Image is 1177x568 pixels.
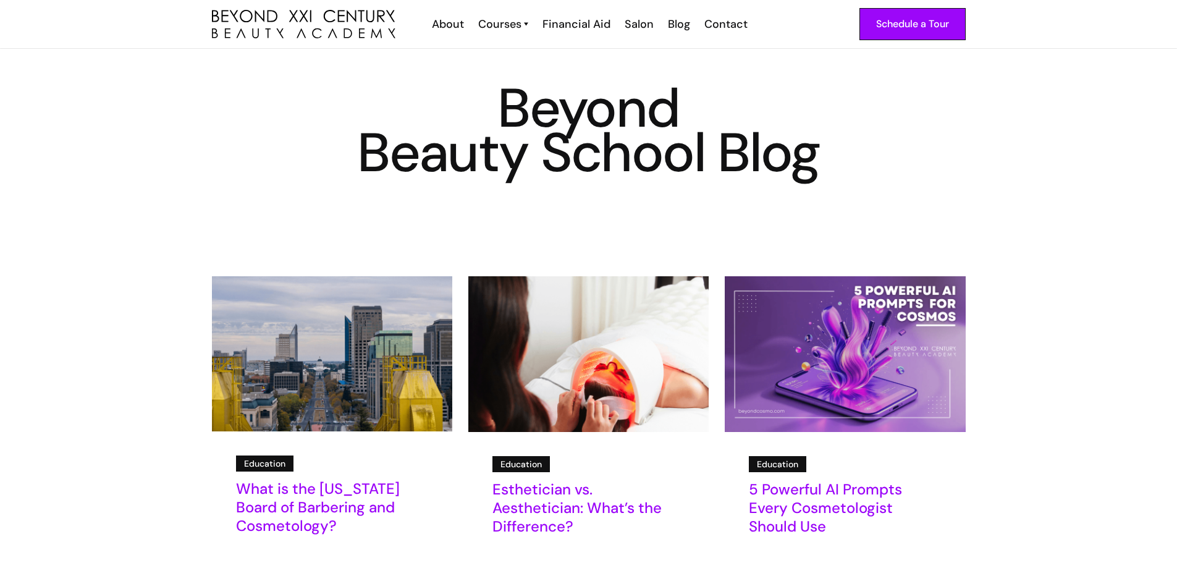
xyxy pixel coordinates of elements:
[244,457,285,470] div: Education
[749,480,941,544] a: 5 Powerful AI Prompts Every Cosmetologist Should Use
[725,276,965,432] img: AI for cosmetologists
[236,480,428,535] h5: What is the [US_STATE] Board of Barbering and Cosmetology?
[212,276,452,431] img: Sacramento city skyline with state capital building
[749,456,806,472] a: Education
[696,16,754,32] a: Contact
[492,480,685,536] h5: Esthetician vs. Aesthetician: What’s the Difference?
[236,456,293,472] a: Education
[492,456,550,472] a: Education
[757,457,798,471] div: Education
[212,10,395,39] a: home
[492,480,685,544] a: Esthetician vs. Aesthetician: What’s the Difference?
[534,16,617,32] a: Financial Aid
[859,8,966,40] a: Schedule a Tour
[617,16,660,32] a: Salon
[668,16,690,32] div: Blog
[432,16,464,32] div: About
[625,16,654,32] div: Salon
[236,480,428,543] a: What is the [US_STATE] Board of Barbering and Cosmetology?
[876,16,949,32] div: Schedule a Tour
[478,16,528,32] a: Courses
[468,276,709,432] img: esthetician red light therapy
[212,10,395,39] img: beyond 21st century beauty academy logo
[212,86,966,175] h1: Beyond Beauty School Blog
[704,16,748,32] div: Contact
[749,480,941,536] h5: 5 Powerful AI Prompts Every Cosmetologist Should Use
[542,16,610,32] div: Financial Aid
[500,457,542,471] div: Education
[660,16,696,32] a: Blog
[424,16,470,32] a: About
[478,16,521,32] div: Courses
